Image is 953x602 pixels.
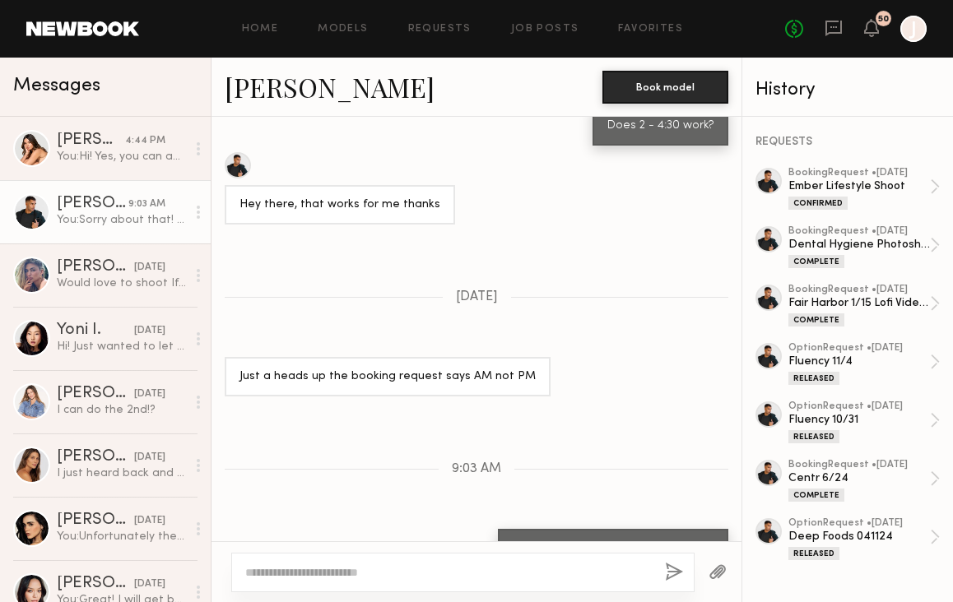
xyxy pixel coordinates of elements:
a: bookingRequest •[DATE]Dental Hygiene PhotoshootComplete [788,226,940,268]
a: Book model [602,79,728,93]
div: [PERSON_NAME] [57,449,134,465]
div: Released [788,547,839,560]
div: option Request • [DATE] [788,343,930,354]
div: History [755,81,940,100]
a: Requests [408,24,472,35]
div: Fair Harbor 1/15 Lofi Video Shoot [788,295,930,311]
div: booking Request • [DATE] [788,226,930,237]
div: Confirmed [788,197,848,210]
div: [DATE] [134,323,165,339]
div: I can do the 2nd!? [57,402,186,418]
div: Fluency 11/4 [788,354,930,369]
div: booking Request • [DATE] [788,168,930,178]
a: bookingRequest •[DATE]Centr 6/24Complete [788,460,940,502]
div: Released [788,430,839,443]
span: 9:03 AM [452,462,501,476]
div: 4:44 PM [125,133,165,149]
a: Models [318,24,368,35]
span: [DATE] [456,290,498,304]
div: Sorry about that! I'll get that changed [513,539,714,558]
div: Complete [788,313,844,326]
div: booking Request • [DATE] [788,285,930,295]
a: optionRequest •[DATE]Fluency 10/31Released [788,401,940,443]
span: Messages [13,76,100,95]
button: Book model [602,71,728,104]
div: [PERSON_NAME] [57,132,125,149]
div: 50 [878,15,889,24]
a: Job Posts [511,24,579,35]
div: 9:03 AM [128,197,165,212]
div: You: Unfortunately the date is set for this shoot but will keep you in mind for future shoots! [57,529,186,544]
a: optionRequest •[DATE]Fluency 11/4Released [788,343,940,385]
div: Fluency 10/31 [788,412,930,428]
div: You: Hi! Yes, you can add that invoice onto newbook following the shoot [57,149,186,164]
div: Hey there, that works for me thanks [239,196,440,215]
div: Centr 6/24 [788,470,930,486]
div: Dental Hygiene Photoshoot [788,237,930,252]
div: [DATE] [134,513,165,529]
div: [PERSON_NAME] [57,259,134,276]
div: [DATE] [134,577,165,592]
div: [DATE] [134,260,165,276]
div: [PERSON_NAME] [57,386,134,402]
div: Hi! Just wanted to let you know that I am now booked on the 4th. Thank you for considering me, wo... [57,339,186,354]
div: option Request • [DATE] [788,401,930,412]
div: I just heard back and I am booked on the 4th. Would love to be kept in mind for the next one :), ... [57,465,186,481]
div: [DATE] [134,450,165,465]
div: Yoni I. [57,322,134,339]
div: Complete [788,489,844,502]
a: bookingRequest •[DATE]Fair Harbor 1/15 Lofi Video ShootComplete [788,285,940,326]
div: [DATE] [134,387,165,402]
div: Ember Lifestyle Shoot [788,178,930,194]
div: Just a heads up the booking request says AM not PM [239,368,536,387]
a: optionRequest •[DATE]Deep Foods 041124Released [788,518,940,560]
div: Would love to shoot If still possible [57,276,186,291]
a: Favorites [618,24,683,35]
div: [PERSON_NAME] [57,576,134,592]
a: bookingRequest •[DATE]Ember Lifestyle ShootConfirmed [788,168,940,210]
div: [PERSON_NAME] [57,512,134,529]
div: Complete [788,255,844,268]
div: You: Sorry about that! I'll get that changed [57,212,186,228]
div: Released [788,372,839,385]
div: Deep Foods 041124 [788,529,930,544]
div: [PERSON_NAME] [57,196,128,212]
div: option Request • [DATE] [788,518,930,529]
a: Home [242,24,279,35]
a: J [900,16,927,42]
div: REQUESTS [755,137,940,148]
div: Does 2 - 4:30 work? [607,117,714,136]
a: [PERSON_NAME] [225,69,435,104]
div: booking Request • [DATE] [788,460,930,470]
